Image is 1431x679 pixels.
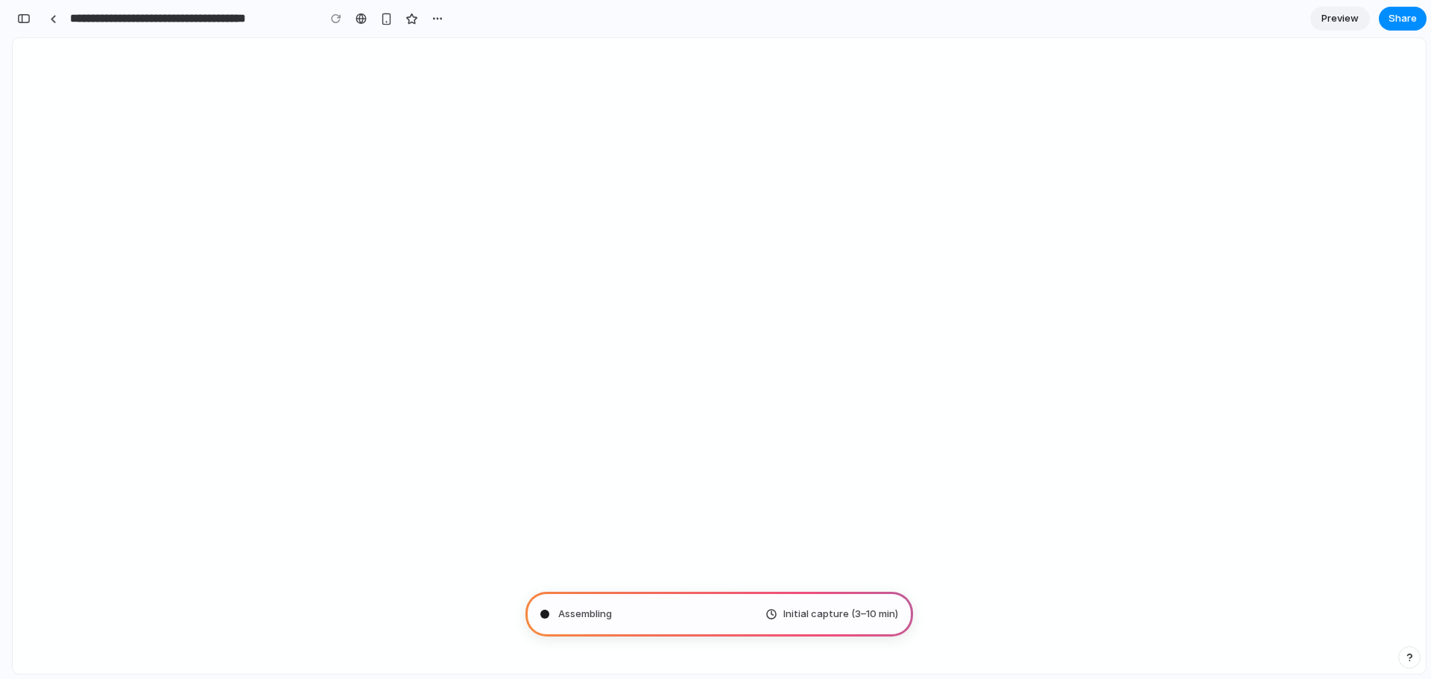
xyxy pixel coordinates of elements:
span: Share [1389,11,1417,26]
span: Assembling [558,607,612,622]
button: Share [1379,7,1427,31]
span: Initial capture (3–10 min) [783,607,898,622]
a: Preview [1310,7,1370,31]
span: Preview [1321,11,1359,26]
